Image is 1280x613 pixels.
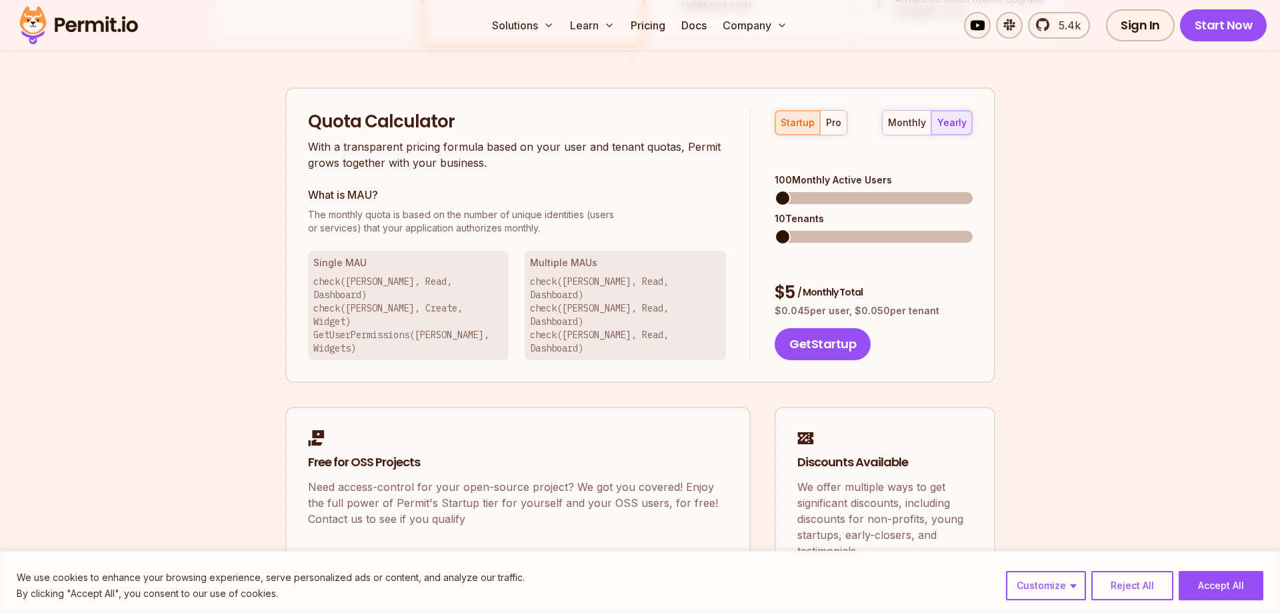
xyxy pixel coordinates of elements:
[308,208,727,221] span: The monthly quota is based on the number of unique identities (users
[308,479,728,527] p: Need access-control for your open-source project? We got you covered! Enjoy the full power of Per...
[797,479,973,559] p: We offer multiple ways to get significant discounts, including discounts for non-profits, young s...
[775,212,972,225] div: 10 Tenants
[1028,12,1090,39] a: 5.4k
[1091,571,1173,600] button: Reject All
[775,407,995,608] a: Discounts AvailableWe offer multiple ways to get significant discounts, including discounts for n...
[797,454,973,471] h2: Discounts Available
[775,304,972,318] p: $ 0.045 per user, $ 0.050 per tenant
[1006,571,1086,600] button: Customize
[530,256,721,269] h3: Multiple MAUs
[308,187,727,203] h3: What is MAU?
[13,3,144,48] img: Permit logo
[775,328,871,360] button: GetStartup
[717,12,793,39] button: Company
[1106,9,1175,41] a: Sign In
[1180,9,1267,41] a: Start Now
[313,275,504,355] p: check([PERSON_NAME], Read, Dashboard) check([PERSON_NAME], Create, Widget) GetUserPermissions([PE...
[826,116,841,129] div: pro
[888,116,926,129] div: monthly
[625,12,671,39] a: Pricing
[308,208,727,235] p: or services) that your application authorizes monthly.
[565,12,620,39] button: Learn
[308,139,727,171] p: With a transparent pricing formula based on your user and tenant quotas, Permit grows together wi...
[308,110,727,134] h2: Quota Calculator
[775,173,972,187] div: 100 Monthly Active Users
[313,256,504,269] h3: Single MAU
[308,454,728,471] h2: Free for OSS Projects
[17,586,525,602] p: By clicking "Accept All", you consent to our use of cookies.
[530,275,721,355] p: check([PERSON_NAME], Read, Dashboard) check([PERSON_NAME], Read, Dashboard) check([PERSON_NAME], ...
[487,12,559,39] button: Solutions
[17,570,525,586] p: We use cookies to enhance your browsing experience, serve personalized ads or content, and analyz...
[775,281,972,305] div: $ 5
[797,285,863,299] span: / Monthly Total
[285,407,751,608] a: Free for OSS ProjectsNeed access-control for your open-source project? We got you covered! Enjoy ...
[1051,17,1081,33] span: 5.4k
[676,12,712,39] a: Docs
[1179,571,1263,600] button: Accept All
